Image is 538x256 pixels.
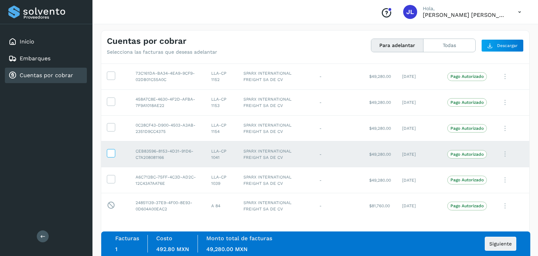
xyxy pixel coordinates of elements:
td: SPARX INTERNATIONAL FREIGHT SA DE CV [238,167,314,193]
td: - [314,89,364,115]
td: 0C28CF43-D900-4503-A3AB-2351D9CC4375 [130,115,206,141]
div: Embarques [5,51,87,66]
td: 458A7C8E-4630-4F2D-AFBA-7F9A1018AE22 [130,89,206,115]
td: [DATE] [396,193,442,219]
p: Pago Autorizado [450,203,484,208]
td: LLA-CP 1039 [206,167,238,193]
td: LLA-CP 1153 [206,89,238,115]
td: 24851139-37E9-4F00-8E93-0D604A00EAC2 [130,193,206,219]
div: Cuentas por cobrar [5,68,87,83]
button: Todas [423,39,475,52]
td: - [314,193,364,219]
td: [DATE] [396,115,442,141]
label: Costo [156,235,172,242]
td: $49,280.00 [364,115,396,141]
p: Pago Autorizado [450,152,484,157]
a: Cuentas por cobrar [20,72,73,79]
p: JOSE LUIS GUZMAN ORTA [423,12,507,18]
a: Inicio [20,38,34,45]
td: SPARX INTERNATIONAL FREIGHT SA DE CV [238,63,314,89]
td: [DATE] [396,167,442,193]
button: Para adelantar [371,39,423,52]
td: - [314,141,364,167]
td: $49,280.00 [364,89,396,115]
p: Selecciona las facturas que deseas adelantar [107,49,217,55]
p: Pago Autorizado [450,74,484,79]
td: A 84 [206,193,238,219]
td: $49,280.00 [364,167,396,193]
td: SPARX INTERNATIONAL FREIGHT SA DE CV [238,141,314,167]
h4: Cuentas por cobrar [107,36,186,46]
td: - [314,63,364,89]
span: 49,280.00 MXN [206,246,248,252]
td: [DATE] [396,63,442,89]
td: A6C712BC-75FF-4C3D-AD2C-12C43A7AA76E [130,167,206,193]
td: LLA-CP 1154 [206,115,238,141]
span: 1 [115,246,117,252]
span: Siguiente [489,241,512,246]
td: LLA-CP 1152 [206,63,238,89]
td: $81,760.00 [364,193,396,219]
p: Hola, [423,6,507,12]
button: Descargar [481,39,524,52]
td: [DATE] [396,89,442,115]
button: Siguiente [485,237,516,251]
span: Descargar [497,42,518,49]
td: [DATE] [396,141,442,167]
td: SPARX INTERNATIONAL FREIGHT SA DE CV [238,89,314,115]
td: $49,280.00 [364,141,396,167]
label: Monto total de facturas [206,235,272,242]
td: SPARX INTERNATIONAL FREIGHT SA DE CV [238,193,314,219]
p: Pago Autorizado [450,126,484,131]
td: LLA-CP 1041 [206,141,238,167]
a: Embarques [20,55,50,62]
p: Pago Autorizado [450,177,484,182]
td: SPARX INTERNATIONAL FREIGHT SA DE CV [238,115,314,141]
td: - [314,115,364,141]
td: $49,280.00 [364,63,396,89]
td: 73C161DA-BA34-4EA9-9CF9-02DB01C55A0C [130,63,206,89]
p: Pago Autorizado [450,100,484,105]
td: - [314,167,364,193]
label: Facturas [115,235,139,242]
div: Inicio [5,34,87,49]
p: Proveedores [23,15,84,20]
td: CEB83596-8153-4D31-91D6-C7A208081166 [130,141,206,167]
span: 492.80 MXN [156,246,189,252]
